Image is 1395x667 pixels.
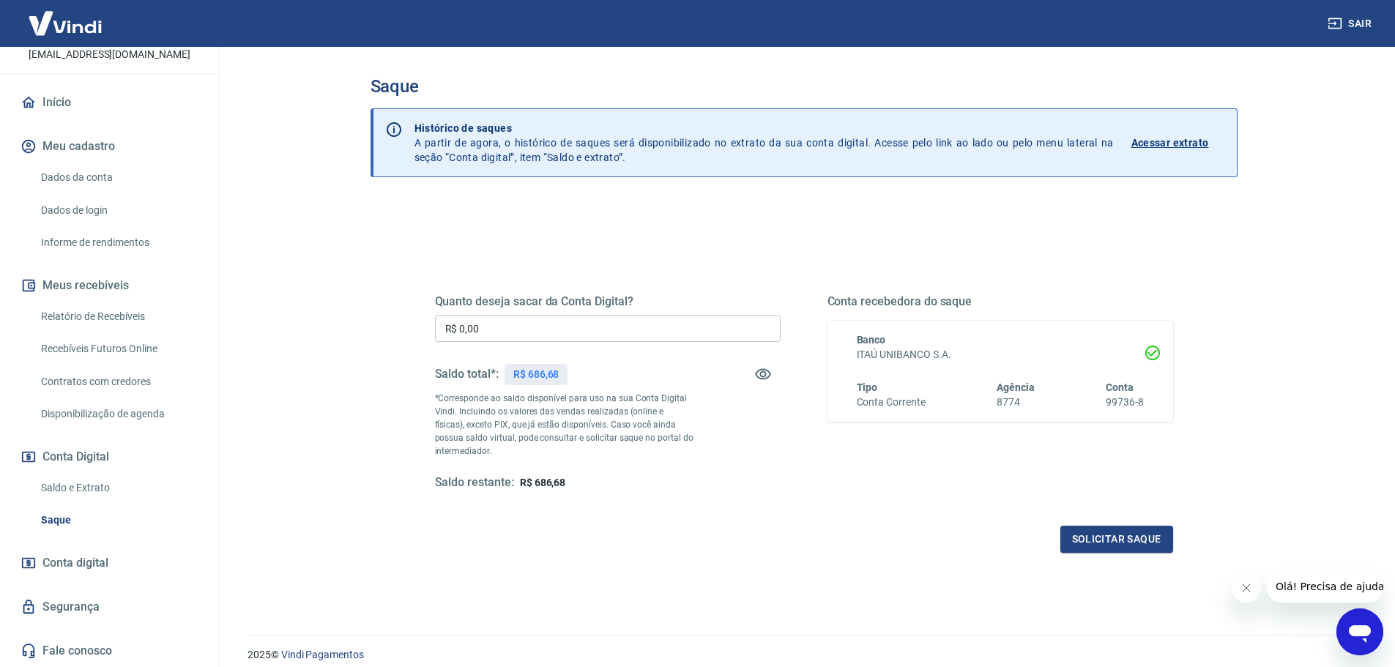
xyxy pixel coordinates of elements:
span: Conta digital [42,553,108,573]
h5: Conta recebedora do saque [827,294,1173,309]
a: Acessar extrato [1131,121,1225,165]
a: Conta digital [18,547,201,579]
h5: Saldo total*: [435,367,499,381]
button: Meus recebíveis [18,269,201,302]
p: 2025 © [248,647,1360,663]
h6: Conta Corrente [857,395,926,410]
a: Relatório de Recebíveis [35,302,201,332]
button: Conta Digital [18,441,201,473]
p: R$ 686,68 [513,367,559,382]
a: Início [18,86,201,119]
span: Conta [1106,381,1134,393]
p: Acessar extrato [1131,135,1209,150]
p: A partir de agora, o histórico de saques será disponibilizado no extrato da sua conta digital. Ac... [414,121,1114,165]
span: Olá! Precisa de ajuda? [9,10,123,22]
p: Histórico de saques [414,121,1114,135]
h6: ITAÚ UNIBANCO S.A. [857,347,1144,362]
iframe: Fechar mensagem [1232,573,1261,603]
span: Agência [997,381,1035,393]
iframe: Botão para abrir a janela de mensagens [1336,608,1383,655]
span: Banco [857,334,886,346]
a: Contratos com credores [35,367,201,397]
h5: Quanto deseja sacar da Conta Digital? [435,294,781,309]
button: Meu cadastro [18,130,201,163]
a: Vindi Pagamentos [281,649,364,660]
h6: 8774 [997,395,1035,410]
a: Informe de rendimentos [35,228,201,258]
a: Segurança [18,591,201,623]
h3: Saque [371,76,1238,97]
a: Dados da conta [35,163,201,193]
a: Fale conosco [18,635,201,667]
h6: 99736-8 [1106,395,1144,410]
iframe: Mensagem da empresa [1267,570,1383,603]
p: [EMAIL_ADDRESS][DOMAIN_NAME] [29,47,190,62]
img: Vindi [18,1,113,45]
a: Disponibilização de agenda [35,399,201,429]
a: Saldo e Extrato [35,473,201,503]
a: Saque [35,505,201,535]
button: Sair [1325,10,1377,37]
p: *Corresponde ao saldo disponível para uso na sua Conta Digital Vindi. Incluindo os valores das ve... [435,392,694,458]
span: R$ 686,68 [520,477,566,488]
h5: Saldo restante: [435,475,514,491]
button: Solicitar saque [1060,526,1173,553]
a: Recebíveis Futuros Online [35,334,201,364]
a: Dados de login [35,195,201,226]
span: Tipo [857,381,878,393]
